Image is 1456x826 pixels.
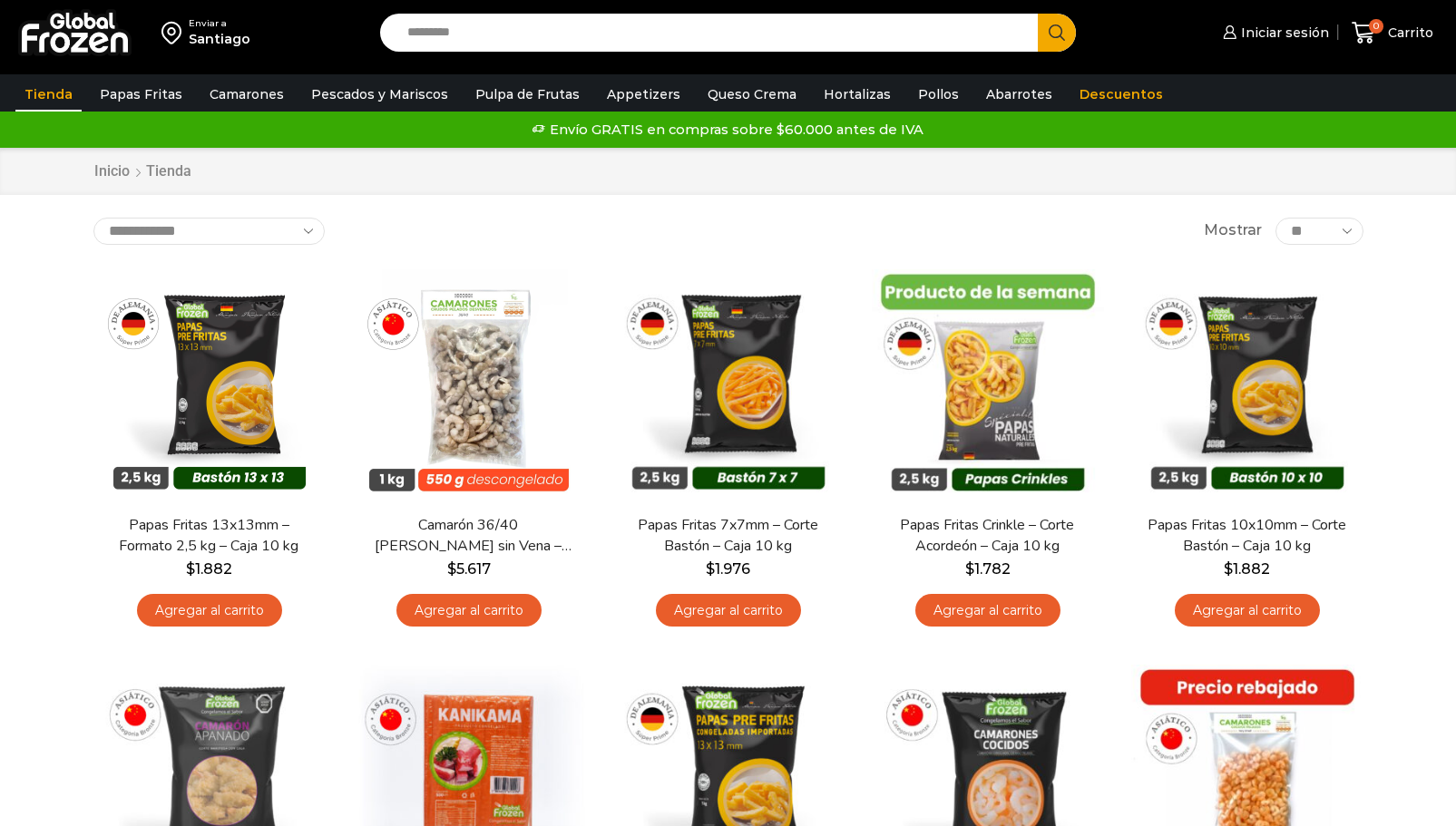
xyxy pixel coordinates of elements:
a: Papas Fritas Crinkle – Corte Acordeón – Caja 10 kg [883,515,1091,557]
a: Queso Crema [699,77,806,112]
h1: Tienda [146,162,191,180]
a: Appetizers [598,77,689,112]
a: Agregar al carrito: “Camarón 36/40 Crudo Pelado sin Vena - Bronze - Caja 10 kg” [396,594,542,627]
a: Inicio [93,161,131,182]
a: Abarrotes [977,77,1061,112]
a: Pulpa de Frutas [466,77,589,112]
span: $ [186,560,195,578]
span: $ [447,560,456,578]
bdi: 1.782 [965,560,1011,578]
span: $ [965,560,974,578]
a: Descuentos [1070,77,1172,112]
a: Pollos [909,77,968,112]
bdi: 5.617 [447,560,491,578]
div: Santiago [189,30,250,48]
a: Papas Fritas 7x7mm – Corte Bastón – Caja 10 kg [623,515,832,557]
a: Tienda [15,77,82,112]
span: Carrito [1383,24,1433,42]
a: Agregar al carrito: “Papas Fritas 10x10mm - Corte Bastón - Caja 10 kg” [1175,594,1320,627]
span: 0 [1369,19,1383,34]
a: Agregar al carrito: “Papas Fritas 13x13mm - Formato 2,5 kg - Caja 10 kg” [137,594,282,627]
a: Agregar al carrito: “Papas Fritas 7x7mm - Corte Bastón - Caja 10 kg” [656,594,801,627]
span: Mostrar [1204,220,1262,241]
a: Papas Fritas [91,77,191,112]
bdi: 1.882 [186,560,232,578]
a: Camarones [200,77,293,112]
a: Iniciar sesión [1218,15,1329,51]
nav: Breadcrumb [93,161,191,182]
a: Papas Fritas 13x13mm – Formato 2,5 kg – Caja 10 kg [104,515,313,557]
bdi: 1.882 [1224,560,1270,578]
a: Agregar al carrito: “Papas Fritas Crinkle - Corte Acordeón - Caja 10 kg” [915,594,1060,627]
button: Search button [1038,14,1076,52]
a: Pescados y Mariscos [302,77,457,112]
span: $ [1224,560,1233,578]
a: Hortalizas [815,77,900,112]
a: Camarón 36/40 [PERSON_NAME] sin Vena – Bronze – Caja 10 kg [364,515,572,557]
a: Papas Fritas 10x10mm – Corte Bastón – Caja 10 kg [1142,515,1351,557]
bdi: 1.976 [706,560,750,578]
span: $ [706,560,715,578]
span: Iniciar sesión [1236,24,1329,42]
div: Enviar a [189,17,250,30]
select: Pedido de la tienda [93,218,325,245]
a: 0 Carrito [1347,12,1438,54]
img: address-field-icon.svg [161,17,189,48]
